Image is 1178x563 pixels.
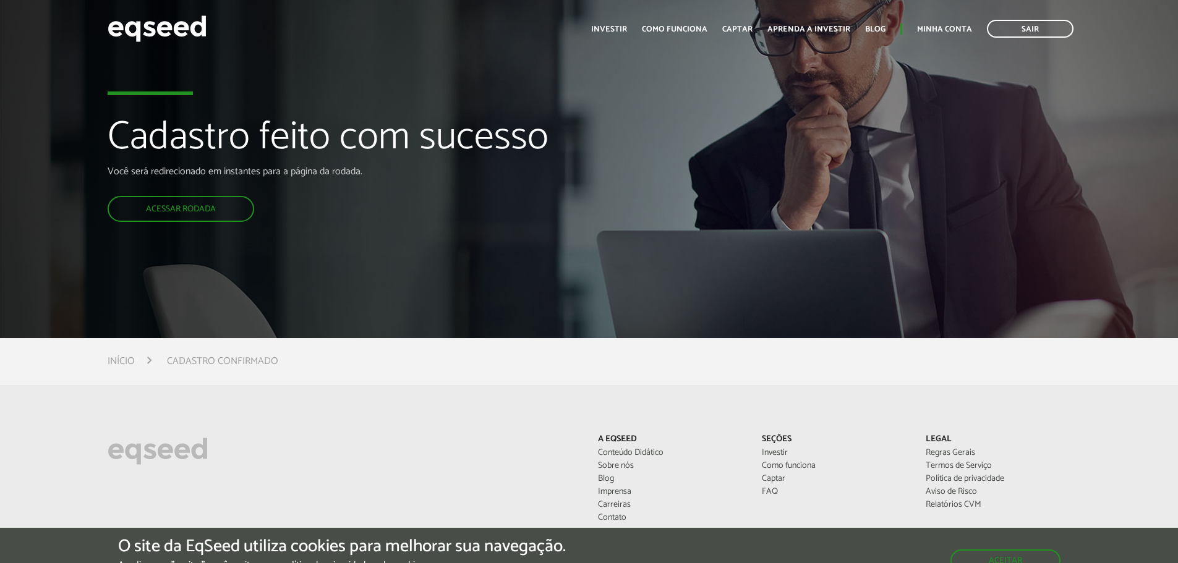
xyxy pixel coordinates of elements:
[762,449,907,457] a: Investir
[762,475,907,483] a: Captar
[722,25,753,33] a: Captar
[108,166,678,177] p: Você será redirecionado em instantes para a página da rodada.
[591,25,627,33] a: Investir
[118,537,566,556] h5: O site da EqSeed utiliza cookies para melhorar sua navegação.
[108,434,208,468] img: EqSeed Logo
[598,475,743,483] a: Blog
[762,488,907,496] a: FAQ
[167,353,278,370] li: Cadastro confirmado
[598,514,743,522] a: Contato
[108,357,135,366] a: Início
[108,116,678,166] h1: Cadastro feito com sucesso
[926,449,1071,457] a: Regras Gerais
[762,462,907,470] a: Como funciona
[926,501,1071,509] a: Relatórios CVM
[108,12,207,45] img: EqSeed
[926,475,1071,483] a: Política de privacidade
[987,20,1073,38] a: Sair
[598,501,743,509] a: Carreiras
[598,462,743,470] a: Sobre nós
[598,488,743,496] a: Imprensa
[598,434,743,445] p: A EqSeed
[926,434,1071,445] p: Legal
[642,25,707,33] a: Como funciona
[926,488,1071,496] a: Aviso de Risco
[865,25,886,33] a: Blog
[767,25,850,33] a: Aprenda a investir
[926,462,1071,470] a: Termos de Serviço
[762,434,907,445] p: Seções
[917,25,972,33] a: Minha conta
[598,449,743,457] a: Conteúdo Didático
[108,196,254,222] a: Acessar rodada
